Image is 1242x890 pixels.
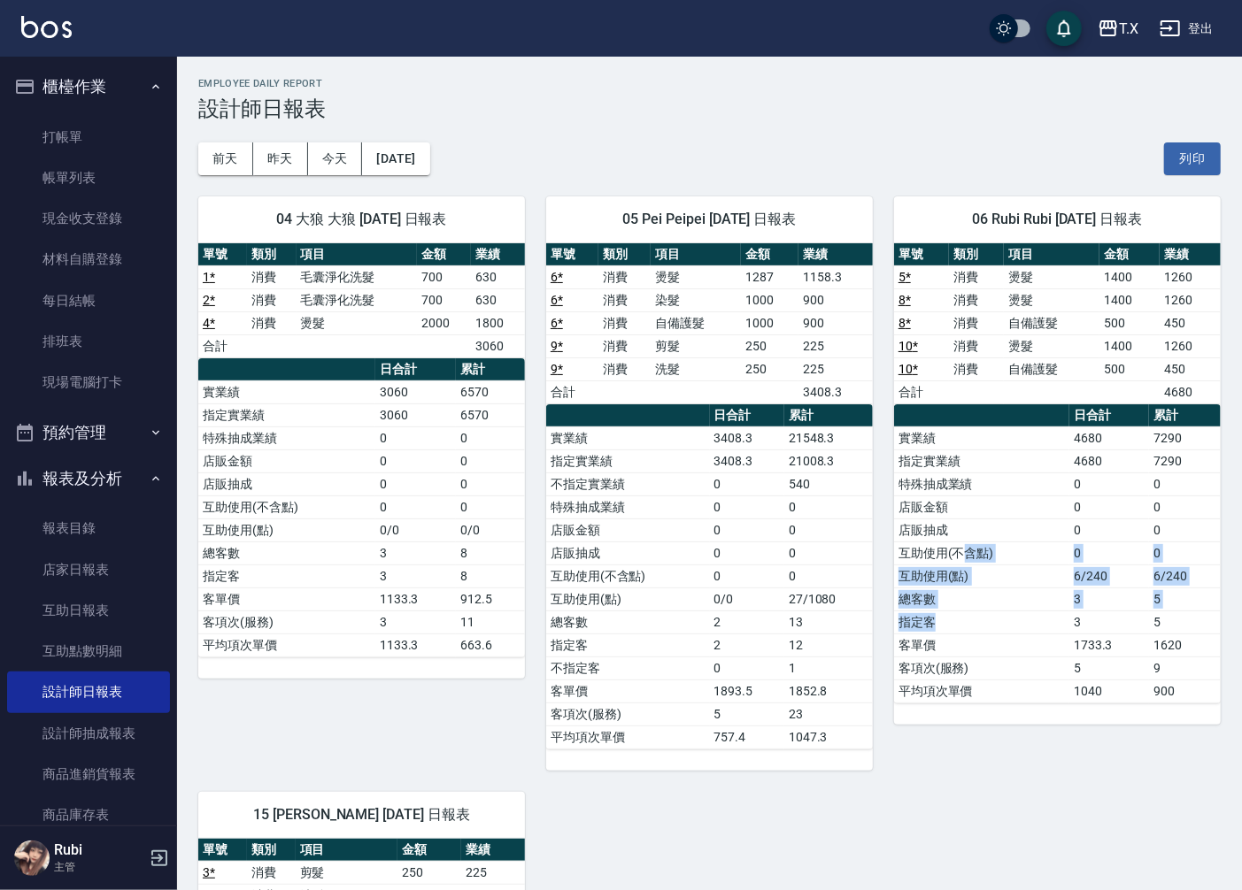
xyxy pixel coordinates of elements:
td: 5 [710,702,784,725]
th: 項目 [296,839,397,862]
h2: Employee Daily Report [198,78,1221,89]
h5: Rubi [54,841,144,859]
a: 帳單列表 [7,157,170,198]
td: 剪髮 [296,861,397,884]
td: 0 [784,541,873,564]
div: T.X [1119,18,1138,40]
td: 指定實業績 [198,403,375,426]
td: 實業績 [894,426,1069,449]
td: 店販抽成 [894,518,1069,541]
button: 預約管理 [7,410,170,456]
td: 消費 [247,311,296,334]
td: 平均項次單價 [546,725,710,748]
td: 3 [375,610,456,633]
td: 4680 [1069,426,1149,449]
td: 0 [784,495,873,518]
td: 3060 [375,380,456,403]
td: 剪髮 [651,334,741,357]
td: 消費 [598,265,651,288]
td: 不指定客 [546,656,710,679]
th: 金額 [1099,243,1160,266]
td: 1852.8 [784,679,873,702]
td: 0 [456,495,525,518]
button: 前天 [198,142,253,175]
td: 0 [375,472,456,495]
td: 自備護髮 [651,311,741,334]
th: 項目 [651,243,741,266]
td: 客項次(服務) [198,610,375,633]
button: [DATE] [362,142,429,175]
td: 客項次(服務) [894,656,1069,679]
td: 自備護髮 [1004,357,1099,380]
td: 毛囊淨化洗髮 [297,288,418,311]
td: 實業績 [198,380,375,403]
th: 金額 [397,839,461,862]
a: 現場電腦打卡 [7,362,170,403]
td: 5 [1149,610,1220,633]
td: 燙髮 [1004,334,1099,357]
button: 登出 [1153,12,1221,45]
td: 特殊抽成業績 [894,472,1069,495]
td: 0 [710,472,784,495]
a: 打帳單 [7,117,170,157]
img: Logo [21,16,72,38]
td: 27/1080 [784,587,873,610]
td: 互助使用(不含點) [894,541,1069,564]
td: 11 [456,610,525,633]
td: 消費 [949,311,1004,334]
td: 450 [1160,357,1221,380]
th: 業績 [798,243,873,266]
td: 互助使用(不含點) [546,564,710,587]
td: 消費 [598,288,651,311]
p: 主管 [54,859,144,875]
h3: 設計師日報表 [198,96,1221,121]
td: 250 [397,861,461,884]
td: 2000 [417,311,471,334]
td: 平均項次單價 [894,679,1069,702]
td: 0 [784,564,873,587]
td: 消費 [949,265,1004,288]
td: 3 [375,541,456,564]
th: 業績 [461,839,525,862]
td: 912.5 [456,587,525,610]
td: 21008.3 [784,449,873,472]
td: 店販金額 [894,495,1069,518]
td: 1133.3 [375,587,456,610]
th: 累計 [456,358,525,381]
table: a dense table [546,243,873,404]
td: 6570 [456,403,525,426]
td: 0 [456,426,525,449]
span: 05 Pei Peipei [DATE] 日報表 [567,211,852,228]
td: 0 [456,449,525,472]
td: 630 [471,288,525,311]
th: 累計 [784,404,873,427]
th: 類別 [247,243,296,266]
td: 1400 [1099,288,1160,311]
td: 0 [375,449,456,472]
span: 06 Rubi Rubi [DATE] 日報表 [915,211,1200,228]
td: 指定客 [894,610,1069,633]
td: 1400 [1099,265,1160,288]
td: 合計 [198,334,247,357]
td: 平均項次單價 [198,633,375,656]
td: 2 [710,633,784,656]
td: 0 [1149,495,1220,518]
td: 0 [456,472,525,495]
th: 金額 [417,243,471,266]
td: 8 [456,564,525,587]
th: 項目 [297,243,418,266]
td: 3408.3 [710,426,784,449]
button: 今天 [308,142,363,175]
td: 1 [784,656,873,679]
a: 報表目錄 [7,508,170,549]
table: a dense table [198,243,525,358]
td: 特殊抽成業績 [198,426,375,449]
td: 1893.5 [710,679,784,702]
td: 700 [417,288,471,311]
button: 昨天 [253,142,308,175]
td: 店販抽成 [198,472,375,495]
td: 0 [1069,518,1149,541]
td: 3060 [471,334,525,357]
td: 700 [417,265,471,288]
td: 消費 [949,334,1004,357]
